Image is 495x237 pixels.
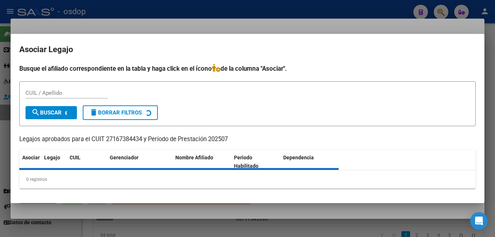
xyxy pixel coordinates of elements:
datatable-header-cell: Gerenciador [107,150,172,174]
mat-icon: delete [89,108,98,117]
span: Borrar Filtros [89,109,142,116]
div: 0 registros [19,170,476,189]
datatable-header-cell: CUIL [67,150,107,174]
span: Gerenciador [110,155,139,160]
h2: Asociar Legajo [19,43,476,57]
datatable-header-cell: Dependencia [280,150,339,174]
span: Periodo Habilitado [234,155,258,169]
datatable-header-cell: Asociar [19,150,41,174]
button: Buscar [26,106,77,119]
span: Buscar [31,109,62,116]
p: Legajos aprobados para el CUIT 27167384434 y Período de Prestación 202507 [19,135,476,144]
mat-icon: search [31,108,40,117]
span: CUIL [70,155,81,160]
div: Open Intercom Messenger [470,212,488,230]
span: Nombre Afiliado [175,155,213,160]
datatable-header-cell: Nombre Afiliado [172,150,231,174]
datatable-header-cell: Legajo [41,150,67,174]
datatable-header-cell: Periodo Habilitado [231,150,280,174]
h4: Busque el afiliado correspondiente en la tabla y haga click en el ícono de la columna "Asociar". [19,64,476,73]
span: Legajo [44,155,60,160]
span: Dependencia [283,155,314,160]
button: Borrar Filtros [83,105,158,120]
span: Asociar [22,155,40,160]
